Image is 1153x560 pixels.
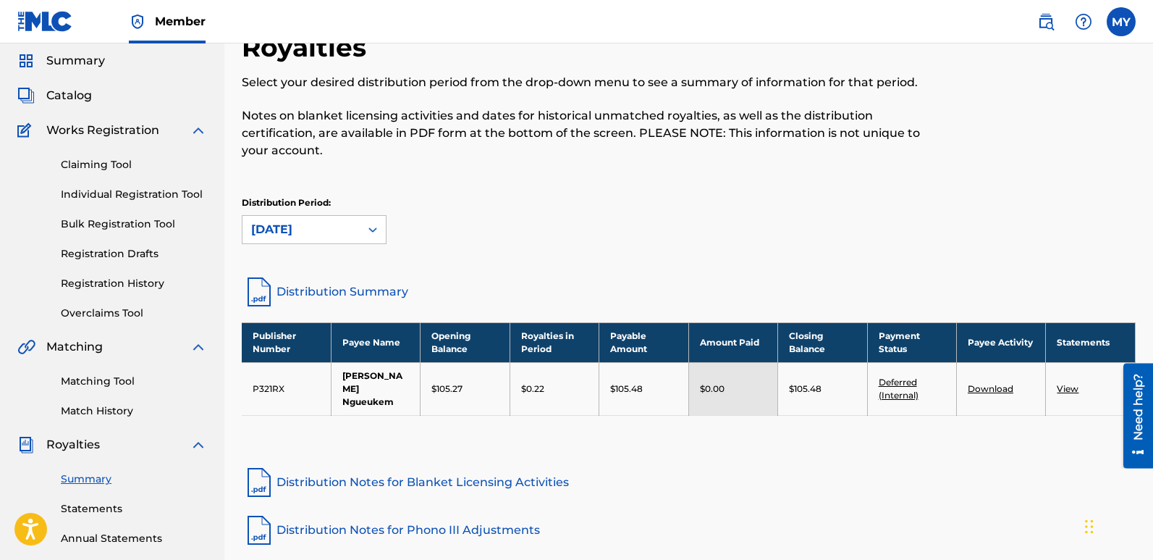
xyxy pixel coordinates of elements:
[129,13,146,30] img: Top Rightsholder
[242,322,331,362] th: Publisher Number
[61,472,207,487] a: Summary
[242,196,387,209] p: Distribution Period:
[46,338,103,356] span: Matching
[331,362,420,415] td: [PERSON_NAME] Ngueukem
[242,31,373,64] h2: Royalties
[510,322,599,362] th: Royalties in Period
[46,52,105,70] span: Summary
[521,383,544,396] p: $0.22
[190,122,207,139] img: expand
[46,436,100,454] span: Royalties
[251,221,351,238] div: [DATE]
[17,52,35,70] img: Summary
[242,513,276,548] img: pdf
[17,52,105,70] a: SummarySummary
[61,501,207,517] a: Statements
[242,465,1136,500] a: Distribution Notes for Blanket Licensing Activities
[242,362,331,415] td: P321RX
[61,531,207,546] a: Annual Statements
[968,383,1013,394] a: Download
[1069,7,1098,36] div: Help
[61,276,207,291] a: Registration History
[431,383,463,396] p: $105.27
[867,322,956,362] th: Payment Status
[1081,490,1153,560] iframe: Chat Widget
[17,87,35,104] img: Catalog
[1037,13,1055,30] img: search
[17,436,35,454] img: Royalties
[700,383,725,396] p: $0.00
[1031,7,1060,36] a: Public Search
[599,322,688,362] th: Payable Amount
[242,275,276,309] img: distribution-summary-pdf
[17,87,92,104] a: CatalogCatalog
[1081,490,1153,560] div: Chat-Widget
[61,404,207,419] a: Match History
[1085,505,1094,548] div: Ziehen
[789,383,822,396] p: $105.48
[46,122,159,139] span: Works Registration
[610,383,643,396] p: $105.48
[61,157,207,172] a: Claiming Tool
[242,513,1136,548] a: Distribution Notes for Phono III Adjustments
[1075,13,1092,30] img: help
[1057,383,1078,394] a: View
[61,246,207,262] a: Registration Drafts
[1112,364,1153,469] iframe: Resource Center
[242,107,930,159] p: Notes on blanket licensing activities and dates for historical unmatched royalties, as well as th...
[61,306,207,321] a: Overclaims Tool
[242,275,1136,309] a: Distribution Summary
[61,187,207,202] a: Individual Registration Tool
[1046,322,1136,362] th: Statements
[17,11,73,32] img: MLC Logo
[61,217,207,232] a: Bulk Registration Tool
[688,322,777,362] th: Amount Paid
[190,338,207,356] img: expand
[879,377,918,401] a: Deferred (Internal)
[778,322,867,362] th: Closing Balance
[190,436,207,454] img: expand
[242,74,930,91] p: Select your desired distribution period from the drop-down menu to see a summary of information f...
[46,87,92,104] span: Catalog
[155,13,206,30] span: Member
[242,465,276,500] img: pdf
[17,338,35,356] img: Matching
[61,374,207,389] a: Matching Tool
[17,122,36,139] img: Works Registration
[16,10,35,77] div: Need help?
[421,322,510,362] th: Opening Balance
[331,322,420,362] th: Payee Name
[957,322,1046,362] th: Payee Activity
[1107,7,1136,36] div: User Menu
